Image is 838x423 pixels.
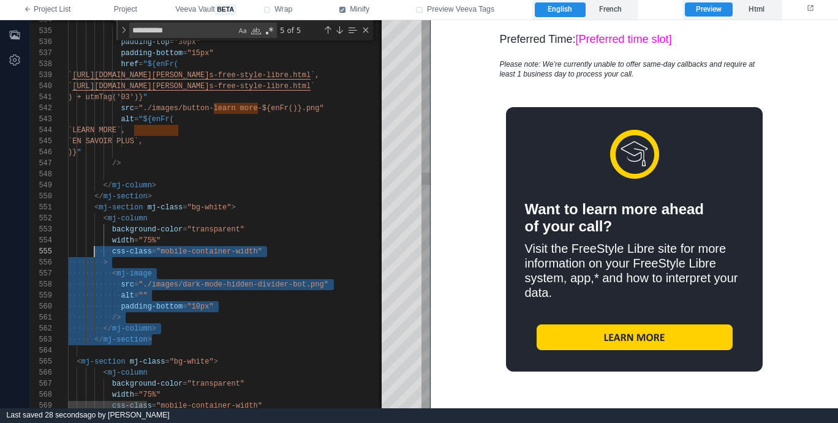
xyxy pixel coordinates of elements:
[114,4,137,15] span: Project
[108,214,148,223] span: mj-column
[30,290,52,301] div: 559
[30,389,52,400] div: 568
[121,115,134,124] span: alt
[30,257,52,268] div: 556
[535,2,585,17] label: English
[134,280,138,289] span: =
[104,324,112,333] span: </
[104,192,148,201] span: mj-section
[108,369,148,377] span: mj-column
[148,203,183,212] span: mj-class
[138,60,143,69] span: =
[209,82,311,91] span: s-free-style-libre.html
[30,59,52,70] div: 538
[104,335,148,344] span: mj-section
[334,25,344,35] div: Next Match (Enter)
[431,20,838,408] iframe: preview
[68,313,112,322] span: ··········
[72,82,209,91] span: [URL][DOMAIN_NAME][PERSON_NAME]
[30,213,52,224] div: 552
[81,357,126,366] span: mj-section
[183,49,187,58] span: =
[30,103,52,114] div: 542
[68,126,126,135] span: `LEARN MORE`,
[209,71,311,80] span: s-free-style-libre.html
[112,269,116,278] span: <
[68,137,143,146] span: `EN SAVOIR PLUS`,
[72,71,209,80] span: [URL][DOMAIN_NAME][PERSON_NAME]
[30,301,52,312] div: 560
[30,400,52,411] div: 569
[121,302,183,311] span: padding-bottom
[187,302,213,311] span: "10px"
[30,37,52,48] div: 536
[112,380,183,388] span: background-color
[30,235,52,246] div: 554
[68,148,77,157] span: )}
[138,291,147,300] span: ""
[118,20,129,40] div: Toggle Replace
[134,236,138,245] span: =
[30,334,52,345] div: 563
[94,246,95,257] textarea: Editor content;Press Alt+F1 for Accessibility Options.
[104,258,108,267] span: >
[121,38,169,47] span: padding-top
[112,313,121,322] span: />
[116,269,152,278] span: mj-image
[30,268,52,279] div: 557
[183,203,187,212] span: =
[30,323,52,334] div: 562
[138,115,174,124] span: "${enFr(
[121,49,183,58] span: padding-bottom
[138,391,160,399] span: "75%"
[68,280,121,289] span: ············
[30,70,52,81] div: 539
[323,25,333,35] div: Previous Match (⇧Enter)
[68,93,143,102] span: ) + utmTag('03')}
[170,38,174,47] span: =
[215,4,236,15] span: beta
[733,2,780,17] label: Html
[156,247,262,256] span: "mobile-container-width"
[183,302,187,311] span: =
[685,2,732,17] label: Preview
[148,192,152,201] span: >
[152,247,156,256] span: =
[152,181,156,190] span: >
[94,247,112,256] span: ····
[30,147,52,158] div: 546
[30,169,52,180] div: 548
[183,380,187,388] span: =
[99,203,143,212] span: mj-section
[130,357,165,366] span: mj-class
[30,246,52,257] div: 555
[112,247,152,256] span: css-class
[130,23,236,37] textarea: Find
[274,4,292,15] span: Wrap
[152,324,156,333] span: >
[214,357,218,366] span: >
[250,24,262,37] div: Match Whole Word (⌥⌘W)
[30,191,52,202] div: 550
[68,269,112,278] span: ··········
[134,391,138,399] span: =
[112,391,134,399] span: width
[30,180,52,191] div: 549
[68,302,121,311] span: ············
[350,4,369,15] span: Minify
[175,4,236,15] span: Veeva Vault
[68,258,104,267] span: ········
[311,82,315,91] span: `
[94,203,99,212] span: <
[138,236,160,245] span: "75%"
[361,25,371,35] div: Close (Escape)
[138,280,328,289] span: "./images/dark-mode-hidden-divider-bot.png"
[77,357,81,366] span: <
[345,23,359,37] div: Find in Selection (⌥⌘L)
[165,357,169,366] span: =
